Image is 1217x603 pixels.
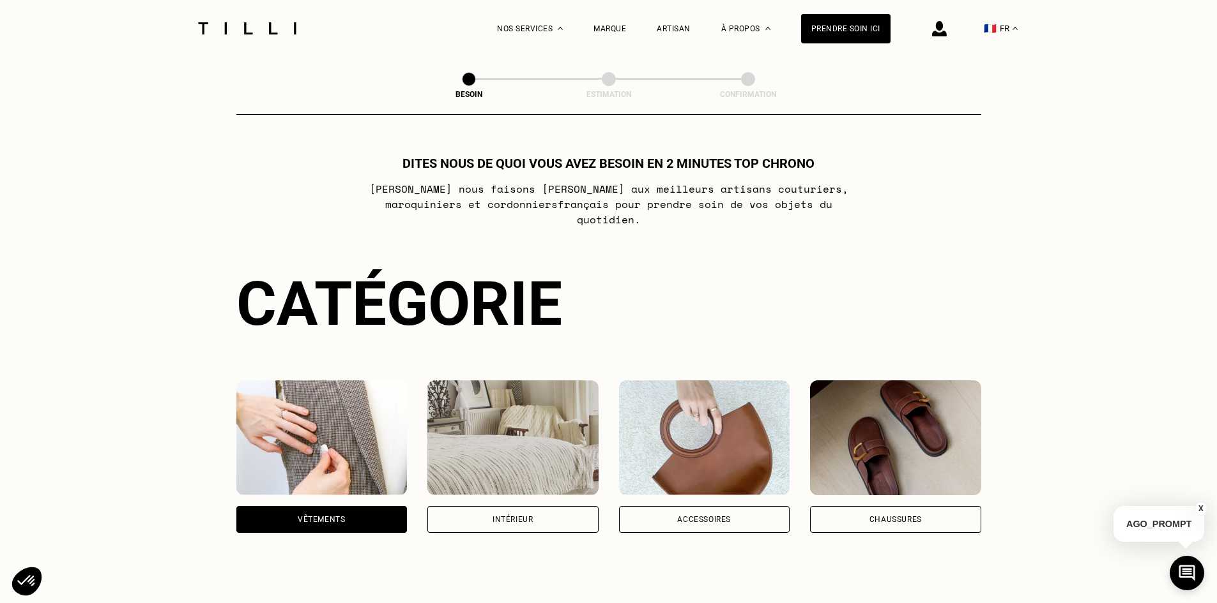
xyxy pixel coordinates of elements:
a: Prendre soin ici [801,14,891,43]
img: Accessoires [619,380,790,495]
div: Accessoires [677,516,731,523]
img: Menu déroulant [558,27,563,30]
div: Catégorie [236,268,981,339]
img: menu déroulant [1013,27,1018,30]
img: Vêtements [236,380,408,495]
img: Logo du service de couturière Tilli [194,22,301,34]
button: X [1195,502,1207,516]
img: Intérieur [427,380,599,495]
span: 🇫🇷 [984,22,997,34]
img: Chaussures [810,380,981,495]
div: Confirmation [684,90,812,99]
p: [PERSON_NAME] nous faisons [PERSON_NAME] aux meilleurs artisans couturiers , maroquiniers et cord... [355,181,862,227]
div: Vêtements [298,516,345,523]
img: Menu déroulant à propos [765,27,770,30]
a: Artisan [657,24,691,33]
div: Chaussures [869,516,922,523]
a: Marque [593,24,626,33]
div: Estimation [545,90,673,99]
div: Intérieur [493,516,533,523]
div: Besoin [405,90,533,99]
img: icône connexion [932,21,947,36]
h1: Dites nous de quoi vous avez besoin en 2 minutes top chrono [402,156,815,171]
p: AGO_PROMPT [1114,506,1204,542]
